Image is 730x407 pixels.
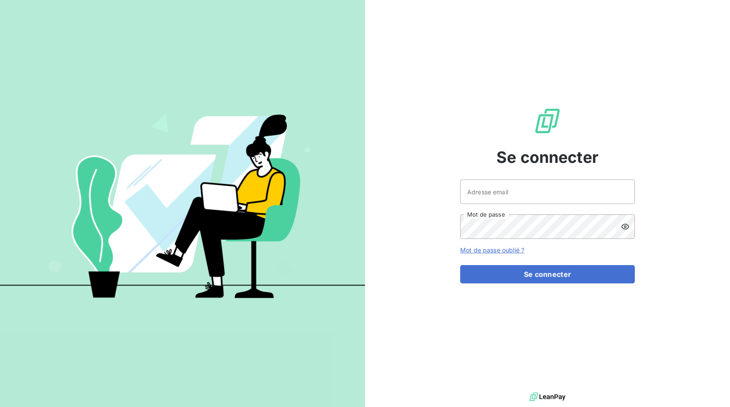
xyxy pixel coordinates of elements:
[496,145,599,169] span: Se connecter
[460,265,635,283] button: Se connecter
[460,246,524,254] a: Mot de passe oublié ?
[460,179,635,204] input: placeholder
[534,107,561,135] img: Logo LeanPay
[530,390,565,404] img: logo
